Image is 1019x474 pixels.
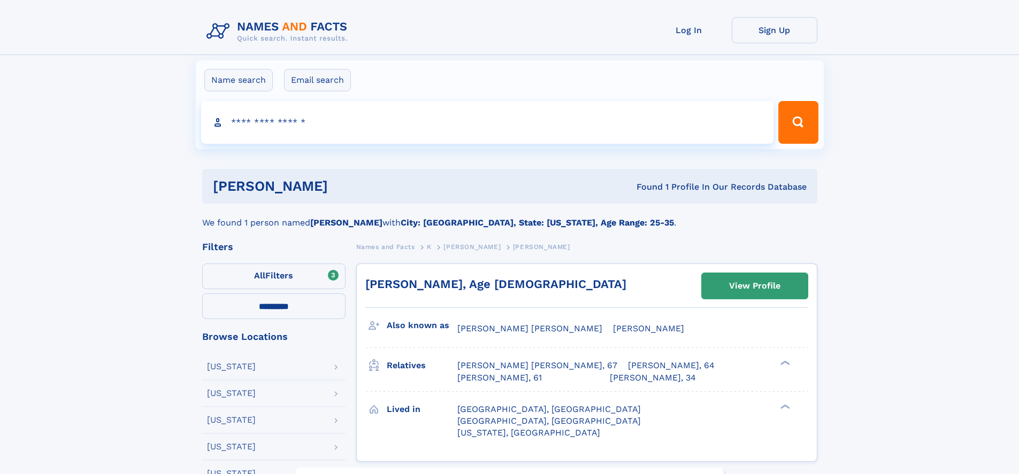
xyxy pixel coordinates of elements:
div: Found 1 Profile In Our Records Database [482,181,807,193]
a: Names and Facts [356,240,415,253]
span: [PERSON_NAME] [613,323,684,333]
a: Log In [646,17,732,43]
h3: Relatives [387,356,457,375]
div: ❯ [778,403,791,410]
div: [US_STATE] [207,442,256,451]
span: All [254,270,265,281]
div: ❯ [778,360,791,367]
img: Logo Names and Facts [202,17,356,46]
div: [US_STATE] [207,416,256,424]
a: [PERSON_NAME], Age [DEMOGRAPHIC_DATA] [365,277,626,291]
a: [PERSON_NAME], 61 [457,372,542,384]
label: Name search [204,69,273,91]
div: View Profile [729,274,780,298]
a: View Profile [702,273,808,299]
a: K [427,240,432,253]
span: [PERSON_NAME] [513,243,570,251]
a: Sign Up [732,17,817,43]
a: [PERSON_NAME] [PERSON_NAME], 67 [457,360,617,371]
div: [US_STATE] [207,362,256,371]
span: [PERSON_NAME] [443,243,501,251]
label: Filters [202,263,346,289]
button: Search Button [778,101,818,144]
h1: [PERSON_NAME] [213,180,482,193]
div: Filters [202,242,346,252]
a: [PERSON_NAME], 64 [628,360,715,371]
span: [GEOGRAPHIC_DATA], [GEOGRAPHIC_DATA] [457,404,641,414]
a: [PERSON_NAME] [443,240,501,253]
h3: Lived in [387,400,457,418]
b: [PERSON_NAME] [310,217,382,228]
span: K [427,243,432,251]
span: [PERSON_NAME] [PERSON_NAME] [457,323,602,333]
h3: Also known as [387,316,457,335]
span: [GEOGRAPHIC_DATA], [GEOGRAPHIC_DATA] [457,416,641,426]
a: [PERSON_NAME], 34 [610,372,696,384]
div: We found 1 person named with . [202,204,817,229]
label: Email search [284,69,351,91]
span: [US_STATE], [GEOGRAPHIC_DATA] [457,428,600,438]
div: Browse Locations [202,332,346,341]
input: search input [201,101,774,144]
div: [US_STATE] [207,389,256,398]
b: City: [GEOGRAPHIC_DATA], State: [US_STATE], Age Range: 25-35 [401,217,674,228]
